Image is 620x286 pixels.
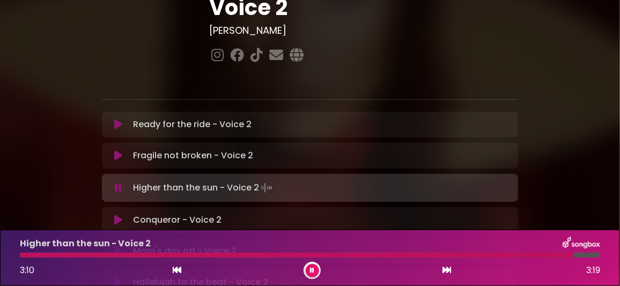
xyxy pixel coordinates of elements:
[133,118,252,131] p: Ready for the ride - Voice 2
[259,180,274,195] img: waveform4.gif
[133,149,253,162] p: Fragile not broken - Voice 2
[133,180,274,195] p: Higher than the sun - Voice 2
[20,264,34,276] span: 3:10
[20,237,151,250] p: Higher than the sun - Voice 2
[563,237,600,251] img: songbox-logo-white.png
[133,214,222,226] p: Conqueror - Voice 2
[586,264,600,277] span: 3:19
[209,25,518,36] h3: [PERSON_NAME]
